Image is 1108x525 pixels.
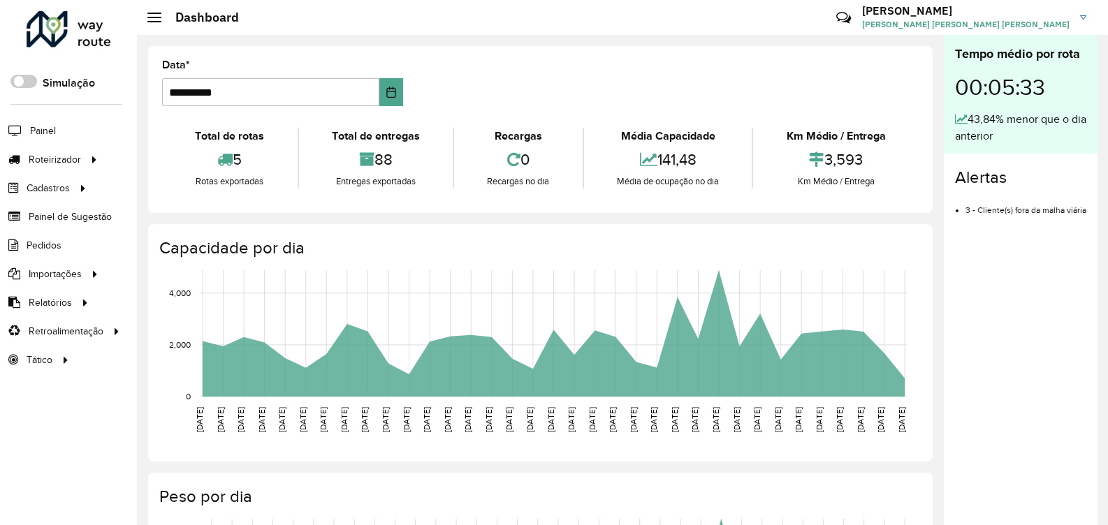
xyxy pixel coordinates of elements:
text: [DATE] [195,407,204,432]
text: [DATE] [402,407,411,432]
div: Km Médio / Entrega [757,128,915,145]
span: Roteirizador [29,152,81,167]
text: [DATE] [815,407,824,432]
span: Painel [30,124,56,138]
text: [DATE] [773,407,782,432]
div: Rotas exportadas [166,175,294,188]
div: Críticas? Dúvidas? Elogios? Sugestões? Entre em contato conosco! [669,4,815,42]
div: 5 [166,145,294,175]
div: 0 [458,145,579,175]
button: Choose Date [379,78,403,106]
h2: Dashboard [161,10,239,25]
span: Painel de Sugestão [29,209,112,224]
div: Recargas no dia [458,175,579,188]
text: [DATE] [835,407,844,432]
text: [DATE] [525,407,534,432]
text: [DATE] [897,407,906,432]
text: [DATE] [546,407,555,432]
span: Tático [27,353,52,367]
text: [DATE] [711,407,720,432]
text: [DATE] [216,407,225,432]
span: Pedidos [27,238,61,253]
text: [DATE] [463,407,472,432]
text: [DATE] [360,407,369,432]
text: [DATE] [422,407,431,432]
text: [DATE] [876,407,885,432]
h3: [PERSON_NAME] [862,4,1070,17]
h4: Alertas [955,168,1086,188]
text: [DATE] [608,407,617,432]
text: 2,000 [169,340,191,349]
text: [DATE] [649,407,658,432]
span: [PERSON_NAME] [PERSON_NAME] [PERSON_NAME] [862,18,1070,31]
text: [DATE] [670,407,679,432]
text: [DATE] [277,407,286,432]
text: [DATE] [257,407,266,432]
div: Km Médio / Entrega [757,175,915,188]
div: Total de rotas [166,128,294,145]
text: [DATE] [381,407,390,432]
text: 0 [186,392,191,401]
div: Recargas [458,128,579,145]
div: 43,84% menor que o dia anterior [955,111,1086,145]
div: Média Capacidade [588,128,749,145]
text: [DATE] [236,407,245,432]
div: Tempo médio por rota [955,45,1086,64]
text: [DATE] [752,407,761,432]
li: 3 - Cliente(s) fora da malha viária [965,193,1086,216]
text: [DATE] [298,407,307,432]
label: Simulação [43,75,95,91]
span: Cadastros [27,181,70,195]
div: 141,48 [588,145,749,175]
span: Importações [29,267,82,281]
text: [DATE] [484,407,493,432]
label: Data [162,57,190,73]
text: [DATE] [856,407,865,432]
h4: Capacidade por dia [159,238,919,258]
text: 4,000 [169,288,191,297]
div: Entregas exportadas [302,175,450,188]
text: [DATE] [504,407,513,432]
h4: Peso por dia [159,487,919,507]
div: 88 [302,145,450,175]
span: Retroalimentação [29,324,103,339]
a: Contato Rápido [829,3,859,33]
span: Relatórios [29,295,72,310]
text: [DATE] [319,407,328,432]
text: [DATE] [690,407,699,432]
div: 00:05:33 [955,64,1086,111]
text: [DATE] [794,407,803,432]
text: [DATE] [629,407,638,432]
text: [DATE] [340,407,349,432]
text: [DATE] [588,407,597,432]
div: Média de ocupação no dia [588,175,749,188]
text: [DATE] [732,407,741,432]
div: Total de entregas [302,128,450,145]
text: [DATE] [443,407,452,432]
div: 3,593 [757,145,915,175]
text: [DATE] [567,407,576,432]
